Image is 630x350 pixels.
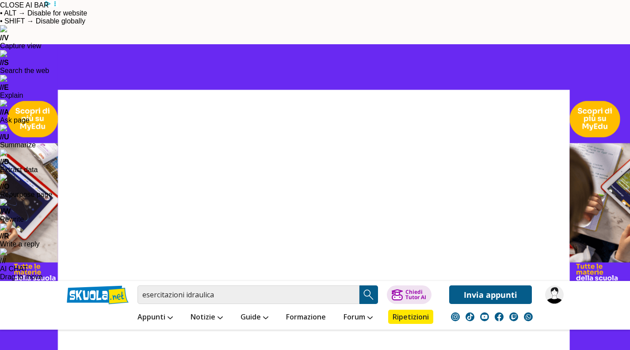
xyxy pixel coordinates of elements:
a: Guide [238,310,271,326]
a: Appunti [135,310,175,326]
img: twitch [509,312,518,321]
div: Chiedi Tutor AI [405,289,426,300]
button: Search Button [359,285,378,304]
a: Ripetizioni [388,310,433,324]
img: tiktok [466,312,474,321]
a: Forum [341,310,375,326]
a: Formazione [284,310,328,326]
img: Cerca appunti, riassunti o versioni [362,288,375,301]
button: ChiediTutor AI [387,285,431,304]
img: facebook [495,312,504,321]
img: WhatsApp [524,312,533,321]
img: youtube [480,312,489,321]
img: si.lvia2004 [545,285,564,304]
a: Invia appunti [449,285,532,304]
img: instagram [451,312,460,321]
a: Notizie [188,310,225,326]
input: Cerca appunti, riassunti o versioni [137,285,359,304]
